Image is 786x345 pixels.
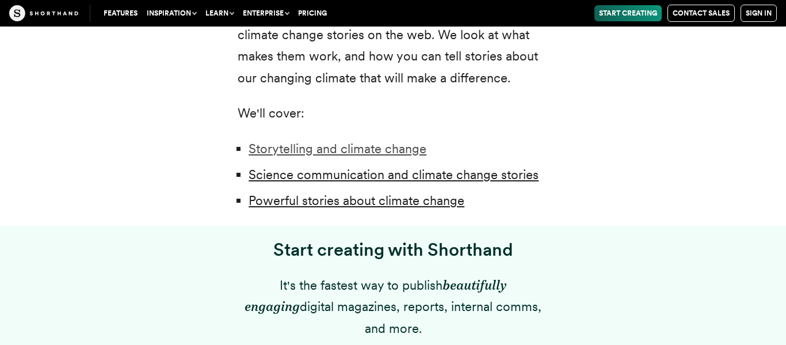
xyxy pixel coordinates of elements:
a: Sign in [741,5,777,22]
a: Powerful stories about climate change [249,193,464,208]
h3: Start creating with Shorthand [238,240,548,261]
p: We'll cover: [238,103,548,124]
button: Learn [201,5,238,21]
a: Storytelling and climate change [249,141,426,156]
a: Start Creating [594,5,662,21]
a: Features [99,5,142,21]
p: It's the fastest way to publish digital magazines, reports, internal comms, and more. [238,275,548,339]
a: Science communication and climate change stories [249,167,539,182]
a: Pricing [293,5,331,21]
img: The Craft [9,5,78,21]
a: Contact Sales [667,5,735,22]
button: Enterprise [238,5,293,21]
button: Inspiration [142,5,201,21]
p: In , we celebrate some of the best climate change stories on the web. We look at what makes them ... [238,3,548,89]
